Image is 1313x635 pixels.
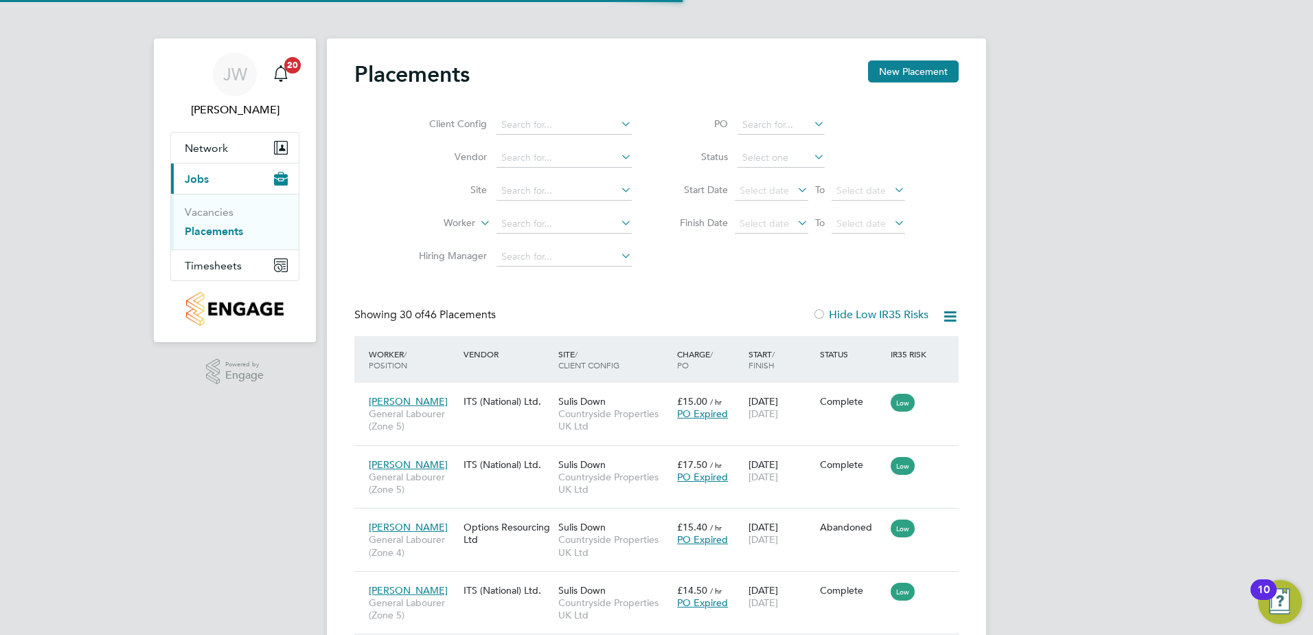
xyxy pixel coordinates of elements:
div: Site [555,342,674,377]
input: Select one [738,148,825,168]
div: Complete [820,458,884,471]
input: Search for... [738,115,825,135]
span: [DATE] [749,533,778,546]
span: £15.00 [677,395,707,408]
div: IR35 Risk [887,342,935,366]
input: Search for... [496,214,632,234]
span: / hr [710,397,722,407]
label: Start Date [666,183,728,196]
input: Search for... [496,181,632,201]
nav: Main navigation [154,38,316,342]
div: Jobs [171,194,299,249]
div: Showing [354,308,499,322]
label: PO [666,118,728,130]
span: / hr [710,586,722,596]
span: Jobs [185,172,209,186]
label: Client Config [408,118,487,130]
h2: Placements [354,60,470,88]
span: PO Expired [677,471,728,483]
span: Select date [836,217,886,230]
span: Powered by [225,359,264,370]
a: Vacancies [185,205,233,219]
span: Timesheets [185,259,242,272]
span: / PO [677,348,713,370]
span: [PERSON_NAME] [369,458,448,471]
a: Placements [185,225,243,238]
div: Abandoned [820,521,884,533]
div: Complete [820,584,884,597]
div: [DATE] [745,388,817,427]
div: [DATE] [745,577,817,616]
div: [DATE] [745,514,817,553]
label: Site [408,183,487,196]
span: General Labourer (Zone 5) [369,597,457,621]
span: / Finish [749,348,775,370]
span: PO Expired [677,597,728,609]
span: [DATE] [749,471,778,483]
span: To [811,214,829,232]
span: General Labourer (Zone 5) [369,408,457,432]
input: Search for... [496,148,632,168]
div: ITS (National) Ltd. [460,388,555,414]
span: / hr [710,522,722,533]
span: Engage [225,370,264,381]
span: Sulis Down [558,521,606,533]
span: General Labourer (Zone 5) [369,471,457,495]
input: Search for... [496,247,632,267]
span: £17.50 [677,458,707,471]
span: Sulis Down [558,458,606,471]
button: Network [171,133,299,163]
label: Finish Date [666,216,728,229]
div: Complete [820,395,884,408]
span: To [811,181,829,199]
label: Hiring Manager [408,249,487,262]
a: Go to home page [170,292,299,326]
span: Network [185,142,228,155]
span: / Client Config [558,348,619,370]
span: 30 of [400,308,424,322]
label: Status [666,151,728,163]
div: Status [817,342,888,366]
a: JW[PERSON_NAME] [170,52,299,118]
span: [PERSON_NAME] [369,521,448,533]
div: ITS (National) Ltd. [460,452,555,478]
div: Start [745,342,817,377]
button: New Placement [868,60,959,82]
span: Low [891,520,915,537]
div: Options Resourcing Ltd [460,514,555,553]
input: Search for... [496,115,632,135]
span: Low [891,583,915,601]
span: £14.50 [677,584,707,597]
span: Select date [740,184,789,197]
span: Sulis Down [558,584,606,597]
span: / hr [710,460,722,470]
span: Low [891,394,915,412]
span: Countryside Properties UK Ltd [558,533,670,558]
button: Open Resource Center, 10 new notifications [1258,580,1302,624]
a: Powered byEngage [206,359,264,385]
a: [PERSON_NAME]General Labourer (Zone 5)ITS (National) Ltd.Sulis DownCountryside Properties UK Ltd£... [365,451,959,463]
span: Select date [836,184,886,197]
span: 20 [284,57,301,74]
span: £15.40 [677,521,707,533]
span: [PERSON_NAME] [369,395,448,408]
img: countryside-properties-logo-retina.png [186,292,283,326]
a: [PERSON_NAME]General Labourer (Zone 5)ITS (National) Ltd.Sulis DownCountryside Properties UK Ltd£... [365,388,959,399]
a: 20 [267,52,295,96]
span: PO Expired [677,408,728,420]
span: / Position [369,348,407,370]
a: [PERSON_NAME]General Labourer (Zone 5)ITS (National) Ltd.Sulis DownCountryside Properties UK Ltd£... [365,577,959,588]
button: Jobs [171,164,299,194]
div: Vendor [460,342,555,366]
span: Countryside Properties UK Ltd [558,408,670,432]
button: Timesheets [171,250,299,280]
span: JW [223,65,247,83]
div: ITS (National) Ltd. [460,577,555,603]
label: Hide Low IR35 Risks [812,308,928,322]
span: [DATE] [749,408,778,420]
span: John Walsh [170,102,299,118]
label: Worker [396,216,475,230]
span: 46 Placements [400,308,496,322]
div: [DATE] [745,452,817,490]
span: Low [891,457,915,475]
